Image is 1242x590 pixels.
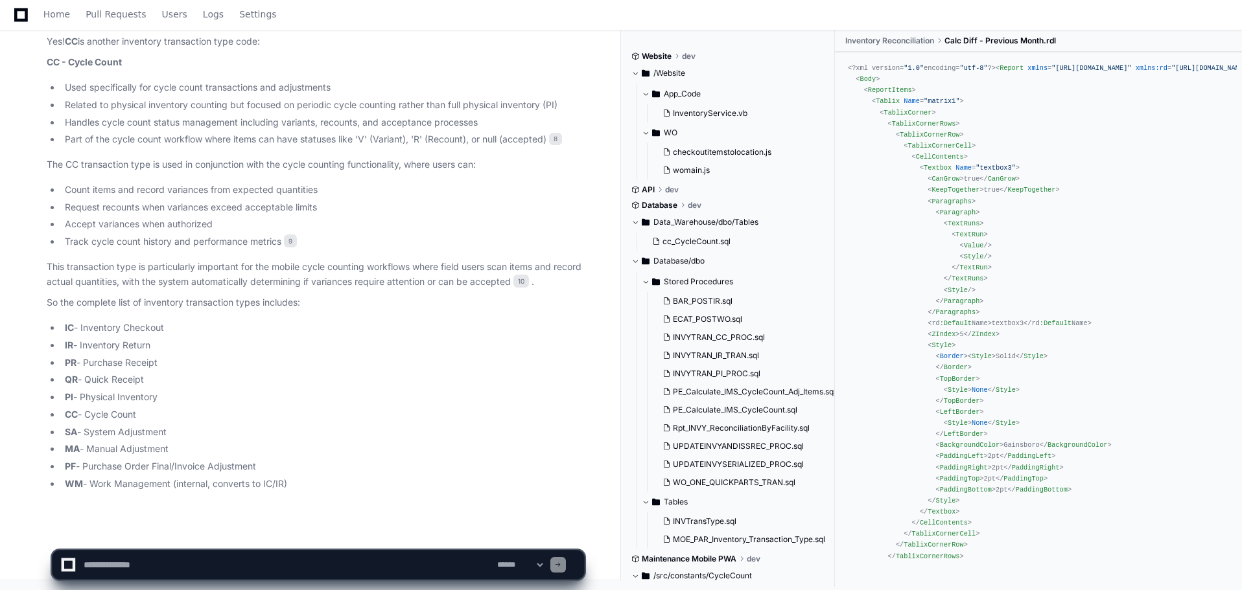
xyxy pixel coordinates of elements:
span: PE_Calculate_IMS_CycleCount.sql [673,405,797,415]
button: PE_Calculate_IMS_CycleCount.sql [657,401,836,419]
span: < > [944,419,972,427]
li: Accept variances when authorized [61,217,584,232]
button: /Website [631,63,825,84]
span: </ > [936,430,988,438]
span: < = > [872,97,964,105]
svg: Directory [652,494,660,510]
span: < > [968,352,996,360]
button: Tables [642,492,836,512]
button: Data_Warehouse/dbo/Tables [631,212,825,233]
span: 2pt [936,474,1048,482]
span: </ > [1016,352,1048,360]
span: < > [864,86,916,94]
span: Logs [203,10,224,18]
span: TablixCorner [884,108,931,116]
span: < /> [960,253,992,260]
span: Textbox [928,508,955,516]
span: Border [944,363,968,371]
span: "textbox3" [976,164,1016,172]
span: BAR_POSTIR.sql [673,296,732,306]
span: "matrix1" [924,97,959,105]
span: dev [665,185,679,195]
li: - Physical Inventory [61,390,584,405]
span: Style [996,419,1016,427]
span: Name [904,97,920,105]
span: Pull Requests [86,10,146,18]
span: TopBorder [944,396,979,404]
span: Gainsboro [936,441,1112,449]
span: Style [948,286,968,293]
span: PaddingRight [940,463,988,471]
span: Calc Diff - Previous Month.rdl [944,36,1056,46]
span: cc_CycleCount.sql [662,236,731,247]
button: WO_ONE_QUICKPARTS_TRAN.sql [657,473,836,492]
span: 8 [549,133,562,146]
span: </ > [1003,463,1063,471]
span: Stored Procedures [664,277,733,287]
svg: Directory [652,274,660,289]
span: TablixCornerRow [900,130,959,138]
span: TopBorder [940,374,976,382]
span: </ > [1007,485,1072,493]
span: < > [936,441,1004,449]
span: PaddingBottom [940,485,992,493]
span: KeepTogether [1007,186,1055,194]
span: InventoryService.vb [673,108,747,119]
li: - Cycle Count [61,407,584,422]
span: xmlns:rd [1136,64,1167,72]
strong: WM [65,478,83,489]
span: 2pt [936,463,1064,471]
span: < > [944,219,984,227]
span: xmlns [1027,64,1048,72]
span: PE_Calculate_IMS_CycleCount_Adj_Items.sql [673,387,836,397]
strong: IC [65,322,74,333]
span: Style [996,385,1016,393]
span: PaddingLeft [1007,452,1051,460]
span: < > [936,474,984,482]
span: </ > [944,275,988,282]
button: UPDATEINVYSERIALIZED_PROC.sql [657,455,836,473]
span: Inventory Reconciliation [845,36,934,46]
span: WO [664,128,677,138]
span: 2pt [936,452,1056,460]
p: This transaction type is particularly important for the mobile cycle counting workflows where fie... [47,260,584,289]
span: INVYTRAN_IR_TRAN.sql [673,350,759,361]
span: < > [936,407,984,415]
span: </ > [928,308,979,315]
span: < = > [920,164,1020,172]
strong: IR [65,339,73,350]
span: BackgroundColor [1048,441,1107,449]
span: PaddingLeft [940,452,984,460]
span: LeftBorder [940,407,980,415]
span: PaddingTop [940,474,980,482]
svg: Directory [652,125,660,141]
span: Body [860,75,876,83]
button: Stored Procedures [642,271,836,292]
span: "1.0" [904,64,924,72]
li: - Manual Adjustment [61,442,584,457]
span: Style [972,352,992,360]
span: Value [964,242,984,249]
span: Database [642,200,677,210]
span: </ > [936,297,984,304]
li: - Inventory Return [61,338,584,353]
span: :Default [940,319,972,326]
span: < > [856,75,880,83]
li: - Quick Receipt [61,372,584,387]
span: Style [931,341,952,349]
span: < /> [960,242,992,249]
p: Yes! is another inventory transaction type code: [47,34,584,49]
span: Style [1024,352,1044,360]
span: < > [904,141,976,149]
span: Textbox [924,164,952,172]
span: TablixCornerRows [892,119,956,127]
li: Track cycle count history and performance metrics [61,234,584,249]
span: CellContents [920,519,968,527]
span: </ > [1000,452,1055,460]
span: INVTransType.sql [673,516,736,527]
span: PaddingTop [1003,474,1044,482]
span: App_Code [664,89,701,99]
span: Tablix [876,97,900,105]
button: UPDATEINVYANDISSREC_PROC.sql [657,437,836,455]
span: ECAT_POSTWO.sql [673,314,742,324]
